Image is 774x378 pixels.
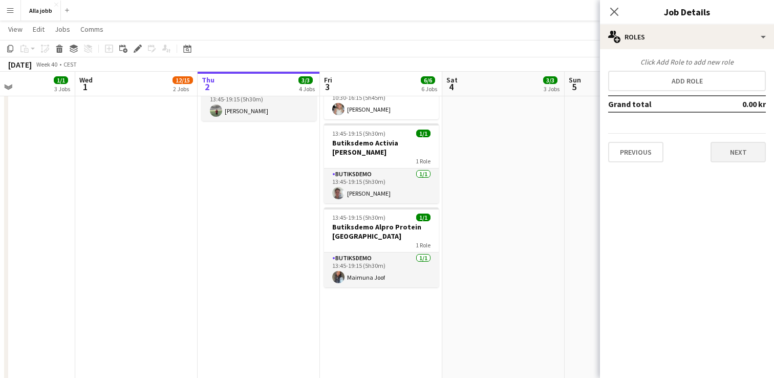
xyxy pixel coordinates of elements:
div: 3 Jobs [544,85,560,93]
span: 12/15 [173,76,193,84]
div: [DATE] [8,59,32,70]
a: Jobs [51,23,74,36]
span: Sun [569,75,581,85]
span: Wed [79,75,93,85]
div: Roles [600,25,774,49]
span: 3 [322,81,332,93]
app-card-role: Butiksdemo1/113:45-19:15 (5h30m)Maimuna Joof [324,253,439,287]
div: 2 Jobs [173,85,192,93]
span: Sat [446,75,458,85]
td: Grand total [608,96,709,112]
button: Next [711,142,766,162]
span: 1 Role [416,241,431,249]
button: Add role [608,71,766,91]
app-card-role: Butiksdemo1/113:45-19:15 (5h30m)[PERSON_NAME] [324,169,439,203]
app-job-card: 13:45-19:15 (5h30m)1/1Butiksdemo Alpro Protein [GEOGRAPHIC_DATA]1 RoleButiksdemo1/113:45-19:15 (5... [324,207,439,287]
span: 5 [567,81,581,93]
span: View [8,25,23,34]
span: Thu [202,75,214,85]
span: Edit [33,25,45,34]
span: Comms [80,25,103,34]
app-job-card: 13:45-19:15 (5h30m)1/1Butiksdemo Activia [PERSON_NAME]1 RoleButiksdemo1/113:45-19:15 (5h30m)[PERS... [324,123,439,203]
span: 6/6 [421,76,435,84]
div: Click Add Role to add new role [608,57,766,67]
span: Fri [324,75,332,85]
span: Week 40 [34,60,59,68]
h3: Butiksdemo Alpro Protein [GEOGRAPHIC_DATA] [324,222,439,241]
div: 3 Jobs [54,85,70,93]
span: 13:45-19:15 (5h30m) [332,130,385,137]
button: Alla jobb [21,1,61,20]
span: 1/1 [416,214,431,221]
span: 2 [200,81,214,93]
td: 0.00 kr [709,96,766,112]
span: 3/3 [543,76,557,84]
app-card-role: Butiksdemo1/113:45-19:15 (5h30m)[PERSON_NAME] [202,86,316,121]
div: 4 Jobs [299,85,315,93]
a: Comms [76,23,107,36]
a: Edit [29,23,49,36]
span: 1 Role [416,157,431,165]
span: 1 [78,81,93,93]
span: 3/3 [298,76,313,84]
h3: Job Details [600,5,774,18]
span: 1/1 [416,130,431,137]
span: 1/1 [54,76,68,84]
span: 4 [445,81,458,93]
a: View [4,23,27,36]
h3: Butiksdemo Activia [PERSON_NAME] [324,138,439,157]
span: Jobs [55,25,70,34]
div: CEST [63,60,77,68]
span: 13:45-19:15 (5h30m) [332,214,385,221]
button: Previous [608,142,663,162]
app-card-role: Team Leader1/110:30-16:15 (5h45m)[PERSON_NAME] [324,85,439,119]
div: 6 Jobs [421,85,437,93]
